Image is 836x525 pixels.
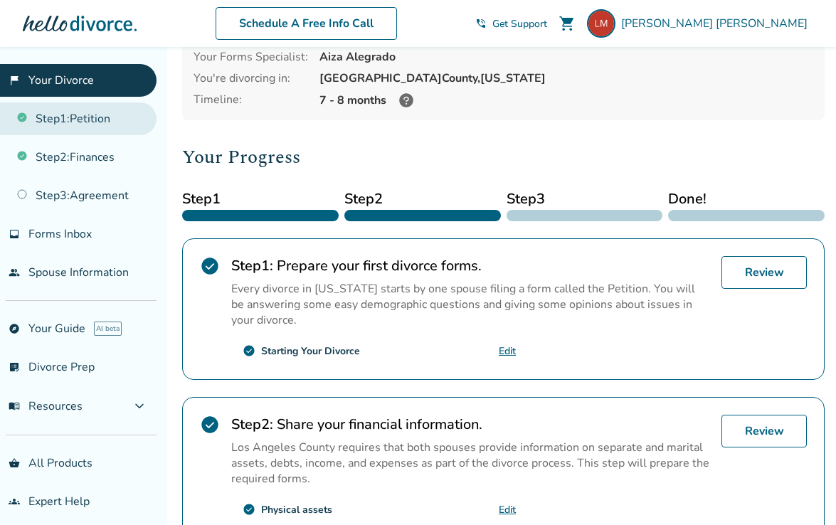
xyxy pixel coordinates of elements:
div: You're divorcing in: [194,70,308,86]
span: shopping_basket [9,457,20,469]
span: Step 1 [182,189,339,210]
img: lisamozden@gmail.com [587,9,615,38]
span: check_circle [200,415,220,435]
span: Done! [668,189,825,210]
a: Schedule A Free Info Call [216,7,397,40]
div: Aiza Alegrado [319,49,813,65]
span: shopping_cart [559,15,576,32]
span: inbox [9,228,20,240]
div: Starting Your Divorce [261,344,360,358]
span: Forms Inbox [28,226,92,242]
h2: Your Progress [182,143,825,171]
span: flag_2 [9,75,20,86]
span: groups [9,496,20,507]
span: Resources [9,398,83,414]
h2: Share your financial information. [231,415,710,434]
span: AI beta [94,322,122,336]
strong: Step 2 : [231,415,273,434]
a: Review [721,415,807,447]
p: Every divorce in [US_STATE] starts by one spouse filing a form called the Petition. You will be a... [231,281,710,328]
span: check_circle [243,344,255,357]
span: Get Support [492,17,547,31]
span: check_circle [200,256,220,276]
div: 7 - 8 months [319,92,813,109]
span: explore [9,323,20,334]
div: Timeline: [194,92,308,109]
a: Edit [499,344,516,358]
div: Physical assets [261,503,332,516]
a: phone_in_talkGet Support [475,17,547,31]
span: list_alt_check [9,361,20,373]
a: Review [721,256,807,289]
div: Your Forms Specialist: [194,49,308,65]
strong: Step 1 : [231,256,273,275]
p: Los Angeles County requires that both spouses provide information on separate and marital assets,... [231,440,710,487]
span: check_circle [243,503,255,516]
span: [PERSON_NAME] [PERSON_NAME] [621,16,813,31]
span: phone_in_talk [475,18,487,29]
h2: Prepare your first divorce forms. [231,256,710,275]
span: menu_book [9,401,20,412]
span: people [9,267,20,278]
a: Edit [499,503,516,516]
span: expand_more [131,398,148,415]
iframe: Chat Widget [765,457,836,525]
span: Step 2 [344,189,501,210]
div: [GEOGRAPHIC_DATA] County, [US_STATE] [319,70,813,86]
span: Step 3 [507,189,663,210]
